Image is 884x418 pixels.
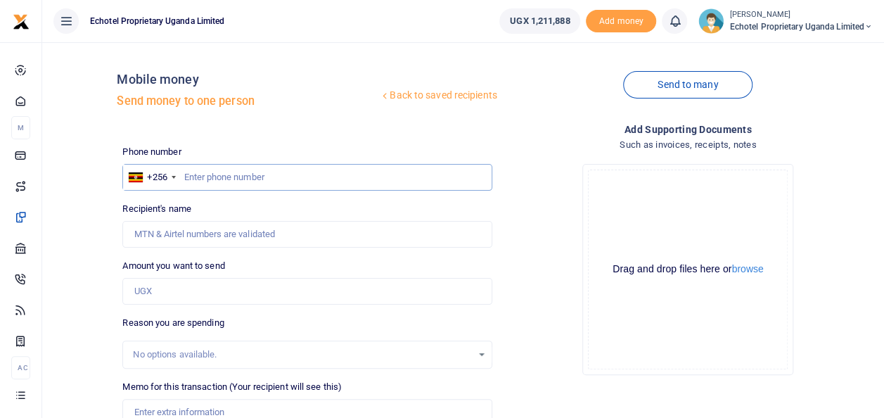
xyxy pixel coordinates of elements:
small: [PERSON_NAME] [729,9,873,21]
a: logo-small logo-large logo-large [13,15,30,26]
label: Recipient's name [122,202,191,216]
div: File Uploader [582,164,793,375]
li: M [11,116,30,139]
a: Add money [586,15,656,25]
span: UGX 1,211,888 [510,14,570,28]
h4: Such as invoices, receipts, notes [504,137,873,153]
label: Amount you want to send [122,259,224,273]
div: +256 [147,170,167,184]
h4: Add supporting Documents [504,122,873,137]
a: UGX 1,211,888 [499,8,580,34]
label: Reason you are spending [122,316,224,330]
button: browse [731,264,763,274]
span: Add money [586,10,656,33]
div: No options available. [133,348,471,362]
h4: Mobile money [117,72,379,87]
a: Back to saved recipients [379,83,498,108]
li: Toup your wallet [586,10,656,33]
img: profile-user [698,8,724,34]
label: Phone number [122,145,181,159]
input: MTN & Airtel numbers are validated [122,221,492,248]
input: Enter phone number [122,164,492,191]
li: Ac [11,356,30,379]
span: Echotel Proprietary Uganda Limited [84,15,230,27]
h5: Send money to one person [117,94,379,108]
a: profile-user [PERSON_NAME] Echotel Proprietary Uganda Limited [698,8,873,34]
li: Wallet ballance [494,8,586,34]
img: logo-small [13,13,30,30]
div: Uganda: +256 [123,165,179,190]
div: Drag and drop files here or [589,262,787,276]
span: Echotel Proprietary Uganda Limited [729,20,873,33]
a: Send to many [623,71,752,99]
input: UGX [122,278,492,305]
label: Memo for this transaction (Your recipient will see this) [122,380,342,394]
